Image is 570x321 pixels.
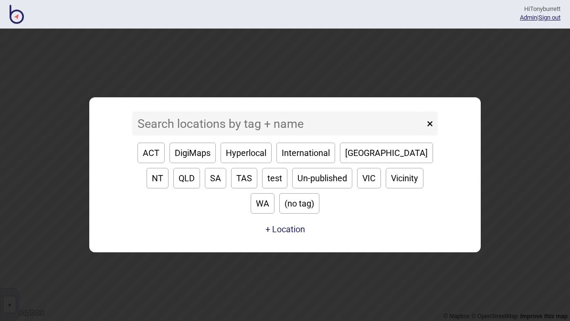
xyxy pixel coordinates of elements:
button: NT [147,168,169,188]
button: test [262,168,287,188]
img: BindiMaps CMS [10,5,24,24]
button: Vicinity [386,168,423,188]
button: Hyperlocal [221,143,272,163]
button: VIC [357,168,381,188]
button: QLD [173,168,200,188]
a: + Location [263,221,307,238]
button: Sign out [538,14,560,21]
button: International [276,143,335,163]
a: Admin [520,14,537,21]
button: [GEOGRAPHIC_DATA] [340,143,433,163]
button: (no tag) [279,193,319,214]
button: + Location [265,224,305,234]
button: WA [251,193,274,214]
button: TAS [231,168,257,188]
button: ACT [137,143,165,163]
button: Un-published [292,168,352,188]
button: SA [205,168,226,188]
div: Hi Tonyburrett [520,5,560,13]
button: DigiMaps [169,143,216,163]
input: Search locations by tag + name [132,112,424,135]
span: | [520,14,538,21]
button: × [422,112,438,135]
